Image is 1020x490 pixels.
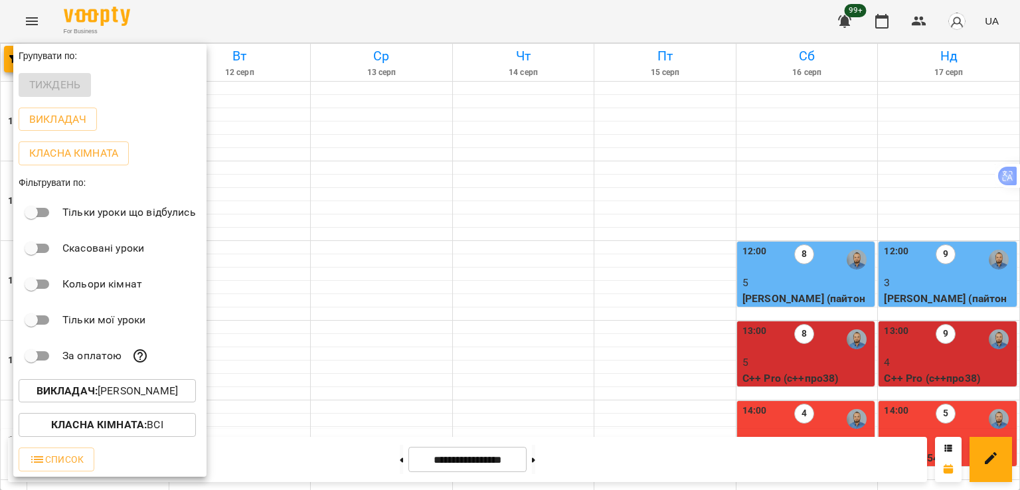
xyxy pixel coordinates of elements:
[62,276,142,292] p: Кольори кімнат
[51,417,163,433] p: Всі
[13,171,207,195] div: Фільтрувати по:
[37,383,178,399] p: [PERSON_NAME]
[19,413,196,437] button: Класна кімната:Всі
[62,240,144,256] p: Скасовані уроки
[19,448,94,471] button: Список
[29,112,86,127] p: Викладач
[62,348,122,364] p: За оплатою
[62,204,196,220] p: Тільки уроки що відбулись
[19,379,196,403] button: Викладач:[PERSON_NAME]
[13,44,207,68] div: Групувати по:
[29,145,118,161] p: Класна кімната
[37,384,98,397] b: Викладач :
[29,451,84,467] span: Список
[19,108,97,131] button: Викладач
[51,418,147,431] b: Класна кімната :
[19,141,129,165] button: Класна кімната
[62,312,145,328] p: Тільки мої уроки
